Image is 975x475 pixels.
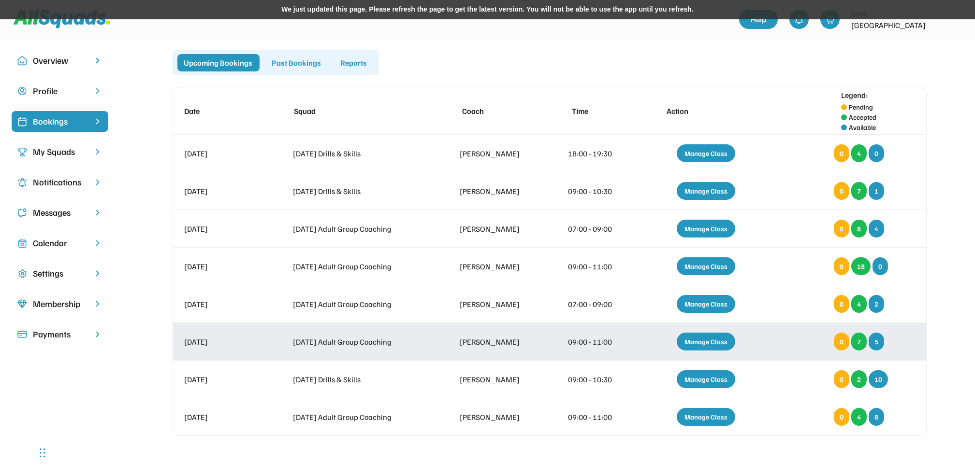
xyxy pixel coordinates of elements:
[851,370,867,388] div: 2
[869,220,884,237] div: 4
[293,411,424,423] div: [DATE] Adult Group Coaching
[185,261,258,272] div: [DATE]
[334,54,374,71] div: Reports
[834,257,849,275] div: 0
[293,298,424,310] div: [DATE] Adult Group Coaching
[33,145,87,158] div: My Squads
[739,10,778,29] a: Help
[677,144,735,162] div: Manage Class
[869,295,884,313] div: 2
[677,295,735,313] div: Manage Class
[869,333,884,350] div: 5
[17,178,27,187] img: Icon%20copy%204.svg
[17,86,27,96] img: user-circle.svg
[33,267,87,280] div: Settings
[293,223,424,235] div: [DATE] Adult Group Coaching
[17,117,27,126] img: Icon%20%2819%29.svg
[834,220,849,237] div: 0
[568,148,626,159] div: 18:00 - 19:30
[825,14,835,24] img: shopping-cart-01%20%281%29.svg
[93,147,102,156] img: chevron-right.svg
[834,182,849,200] div: 0
[873,257,888,275] div: 0
[185,336,258,348] div: [DATE]
[460,411,533,423] div: [PERSON_NAME]
[460,185,533,197] div: [PERSON_NAME]
[851,333,867,350] div: 7
[851,182,867,200] div: 7
[944,10,963,29] img: LTPP_Logo_REV.jpeg
[849,122,876,132] div: Available
[851,295,867,313] div: 4
[185,298,258,310] div: [DATE]
[293,261,424,272] div: [DATE] Adult Group Coaching
[17,147,27,157] img: Icon%20copy%203.svg
[93,299,102,308] img: chevron-right.svg
[841,89,868,101] div: Legend:
[33,206,87,219] div: Messages
[869,408,884,426] div: 8
[177,54,260,71] div: Upcoming Bookings
[834,333,849,350] div: 0
[462,105,535,117] div: Coach
[869,144,884,162] div: 0
[17,299,27,309] img: Icon%20copy%208.svg
[677,408,735,426] div: Manage Class
[677,333,735,350] div: Manage Class
[33,115,87,128] div: Bookings
[185,185,258,197] div: [DATE]
[185,411,258,423] div: [DATE]
[33,84,87,98] div: Profile
[33,54,87,67] div: Overview
[93,86,102,96] img: chevron-right.svg
[33,328,87,341] div: Payments
[568,411,626,423] div: 09:00 - 11:00
[460,148,533,159] div: [PERSON_NAME]
[851,220,867,237] div: 8
[460,298,533,310] div: [PERSON_NAME]
[677,182,735,200] div: Manage Class
[93,269,102,278] img: chevron-right.svg
[849,112,876,122] div: Accepted
[93,117,102,126] img: chevron-right%20copy%203.svg
[568,336,626,348] div: 09:00 - 11:00
[33,237,87,250] div: Calendar
[851,257,871,275] div: 18
[851,144,867,162] div: 4
[17,330,27,339] img: Icon%20%2815%29.svg
[849,102,873,112] div: Pending
[293,374,424,385] div: [DATE] Drills & Skills
[294,105,425,117] div: Squad
[17,269,27,279] img: Icon%20copy%2016.svg
[794,14,804,24] img: bell-03%20%281%29.svg
[17,208,27,218] img: Icon%20copy%205.svg
[185,105,258,117] div: Date
[834,144,849,162] div: 0
[677,257,735,275] div: Manage Class
[460,374,533,385] div: [PERSON_NAME]
[869,370,888,388] div: 10
[851,8,938,31] div: Love [GEOGRAPHIC_DATA]
[677,370,735,388] div: Manage Class
[572,105,630,117] div: Time
[293,336,424,348] div: [DATE] Adult Group Coaching
[185,148,258,159] div: [DATE]
[851,408,867,426] div: 4
[17,56,27,66] img: Icon%20copy%2010.svg
[93,238,102,248] img: chevron-right.svg
[33,176,87,189] div: Notifications
[293,185,424,197] div: [DATE] Drills & Skills
[185,374,258,385] div: [DATE]
[93,208,102,217] img: chevron-right.svg
[568,374,626,385] div: 09:00 - 10:30
[667,105,755,117] div: Action
[93,56,102,65] img: chevron-right.svg
[460,223,533,235] div: [PERSON_NAME]
[33,297,87,310] div: Membership
[834,295,849,313] div: 0
[834,370,849,388] div: 0
[568,298,626,310] div: 07:00 - 09:00
[93,330,102,339] img: chevron-right.svg
[869,182,884,200] div: 1
[185,223,258,235] div: [DATE]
